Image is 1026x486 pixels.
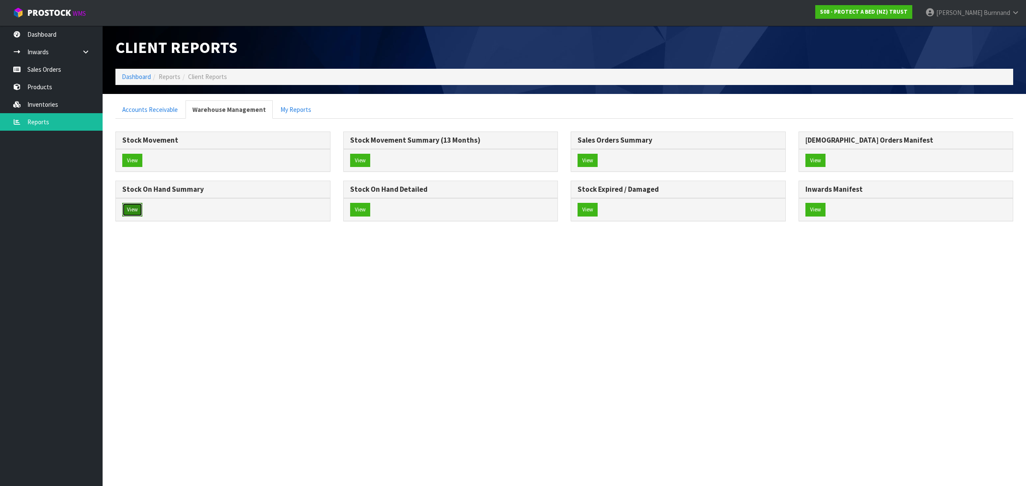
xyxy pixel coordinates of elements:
[578,136,779,144] h3: Sales Orders Summary
[350,154,370,167] button: View
[805,203,826,217] button: View
[350,203,370,217] button: View
[159,73,180,81] span: Reports
[115,100,185,119] a: Accounts Receivable
[578,154,598,167] button: View
[805,154,826,167] button: View
[805,136,1007,144] h3: [DEMOGRAPHIC_DATA] Orders Manifest
[27,7,71,18] span: ProStock
[122,73,151,81] a: Dashboard
[805,185,1007,193] h3: Inwards Manifest
[936,9,982,17] span: [PERSON_NAME]
[13,7,24,18] img: cube-alt.png
[274,100,318,119] a: My Reports
[122,136,324,144] h3: Stock Movement
[115,37,237,57] span: Client Reports
[122,154,142,167] button: View
[578,203,598,217] button: View
[186,100,273,119] a: Warehouse Management
[820,8,908,15] strong: S08 - PROTECT A BED (NZ) TRUST
[73,9,86,18] small: WMS
[984,9,1010,17] span: Burnnand
[188,73,227,81] span: Client Reports
[350,136,551,144] h3: Stock Movement Summary (13 Months)
[578,185,779,193] h3: Stock Expired / Damaged
[122,203,142,217] button: View
[350,185,551,193] h3: Stock On Hand Detailed
[122,185,324,193] h3: Stock On Hand Summary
